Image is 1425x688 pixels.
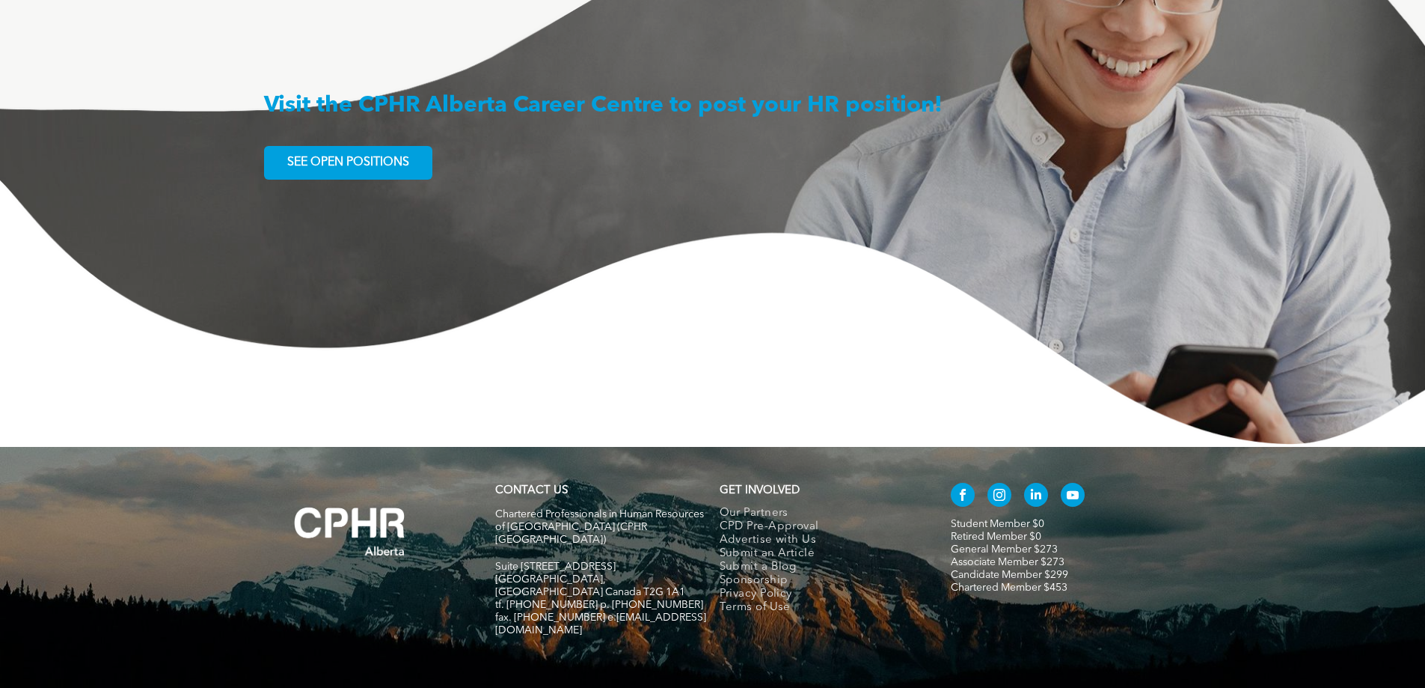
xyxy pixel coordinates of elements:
[495,561,616,572] span: Suite [STREET_ADDRESS]
[495,600,703,610] span: tf. [PHONE_NUMBER] p. [PHONE_NUMBER]
[720,507,919,520] a: Our Partners
[264,477,436,586] img: A white background with a few lines on it
[264,94,943,117] span: Visit the CPHR Alberta Career Centre to post your HR position!
[720,485,800,496] span: GET INVOLVED
[720,574,919,588] a: Sponsorship
[720,534,919,547] a: Advertise with Us
[495,574,685,597] span: [GEOGRAPHIC_DATA], [GEOGRAPHIC_DATA] Canada T2G 1A1
[282,148,414,177] span: SEE OPEN POSITIONS
[264,146,432,180] a: SEE OPEN POSITIONS
[720,601,919,615] a: Terms of Use
[951,582,1067,593] a: Chartered Member $453
[951,570,1068,580] a: Candidate Member $299
[495,485,568,496] a: CONTACT US
[951,519,1044,529] a: Student Member $0
[495,509,704,545] span: Chartered Professionals in Human Resources of [GEOGRAPHIC_DATA] (CPHR [GEOGRAPHIC_DATA])
[951,557,1064,567] a: Associate Member $273
[1024,483,1048,511] a: linkedin
[951,544,1058,555] a: General Member $273
[495,612,706,636] span: fax. [PHONE_NUMBER] e:[EMAIL_ADDRESS][DOMAIN_NAME]
[720,561,919,574] a: Submit a Blog
[1061,483,1085,511] a: youtube
[987,483,1011,511] a: instagram
[951,483,975,511] a: facebook
[720,588,919,601] a: Privacy Policy
[720,547,919,561] a: Submit an Article
[951,532,1041,542] a: Retired Member $0
[720,520,919,534] a: CPD Pre-Approval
